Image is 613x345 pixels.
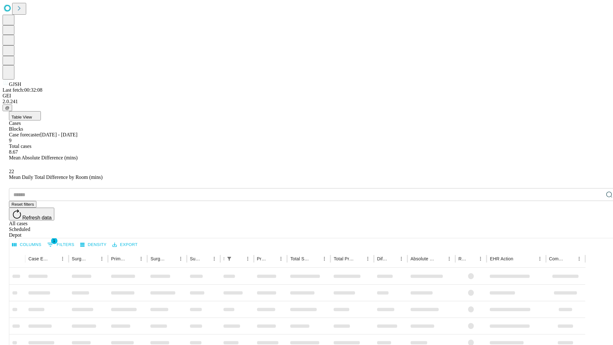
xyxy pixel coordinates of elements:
[411,256,435,261] div: Absolute Difference
[46,240,76,250] button: Show filters
[445,254,454,263] button: Menu
[363,254,372,263] button: Menu
[11,202,34,207] span: Reset filters
[290,256,310,261] div: Total Scheduled Duration
[234,254,243,263] button: Sort
[3,99,610,104] div: 2.0.241
[268,254,276,263] button: Sort
[9,201,36,208] button: Reset filters
[3,87,42,93] span: Last fetch: 00:32:08
[334,256,354,261] div: Total Predicted Duration
[22,215,52,220] span: Refresh data
[51,238,57,244] span: 1
[58,254,67,263] button: Menu
[167,254,176,263] button: Sort
[11,115,32,119] span: Table View
[354,254,363,263] button: Sort
[201,254,210,263] button: Sort
[388,254,397,263] button: Sort
[311,254,320,263] button: Sort
[223,256,224,261] div: Scheduled In Room Duration
[575,254,584,263] button: Menu
[5,105,10,110] span: @
[9,143,31,149] span: Total cases
[72,256,88,261] div: Surgeon Name
[257,256,267,261] div: Predicted In Room Duration
[40,132,77,137] span: [DATE] - [DATE]
[28,256,49,261] div: Case Epic Id
[514,254,523,263] button: Sort
[9,208,54,220] button: Refresh data
[476,254,485,263] button: Menu
[111,256,127,261] div: Primary Service
[150,256,166,261] div: Surgery Name
[9,81,21,87] span: GJSH
[9,169,14,174] span: 22
[49,254,58,263] button: Sort
[458,256,467,261] div: Resolved in EHR
[243,254,252,263] button: Menu
[377,256,387,261] div: Difference
[397,254,406,263] button: Menu
[566,254,575,263] button: Sort
[535,254,544,263] button: Menu
[225,254,234,263] div: 1 active filter
[11,240,43,250] button: Select columns
[88,254,97,263] button: Sort
[97,254,106,263] button: Menu
[128,254,137,263] button: Sort
[176,254,185,263] button: Menu
[549,256,565,261] div: Comments
[490,256,513,261] div: EHR Action
[225,254,234,263] button: Show filters
[9,174,102,180] span: Mean Daily Total Difference by Room (mins)
[467,254,476,263] button: Sort
[9,138,11,143] span: 9
[137,254,146,263] button: Menu
[9,111,41,120] button: Table View
[320,254,329,263] button: Menu
[3,93,610,99] div: GEI
[190,256,200,261] div: Surgery Date
[9,149,18,155] span: 8.67
[79,240,108,250] button: Density
[210,254,219,263] button: Menu
[9,132,40,137] span: Case forecaster
[436,254,445,263] button: Sort
[276,254,285,263] button: Menu
[3,104,12,111] button: @
[111,240,139,250] button: Export
[9,155,78,160] span: Mean Absolute Difference (mins)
